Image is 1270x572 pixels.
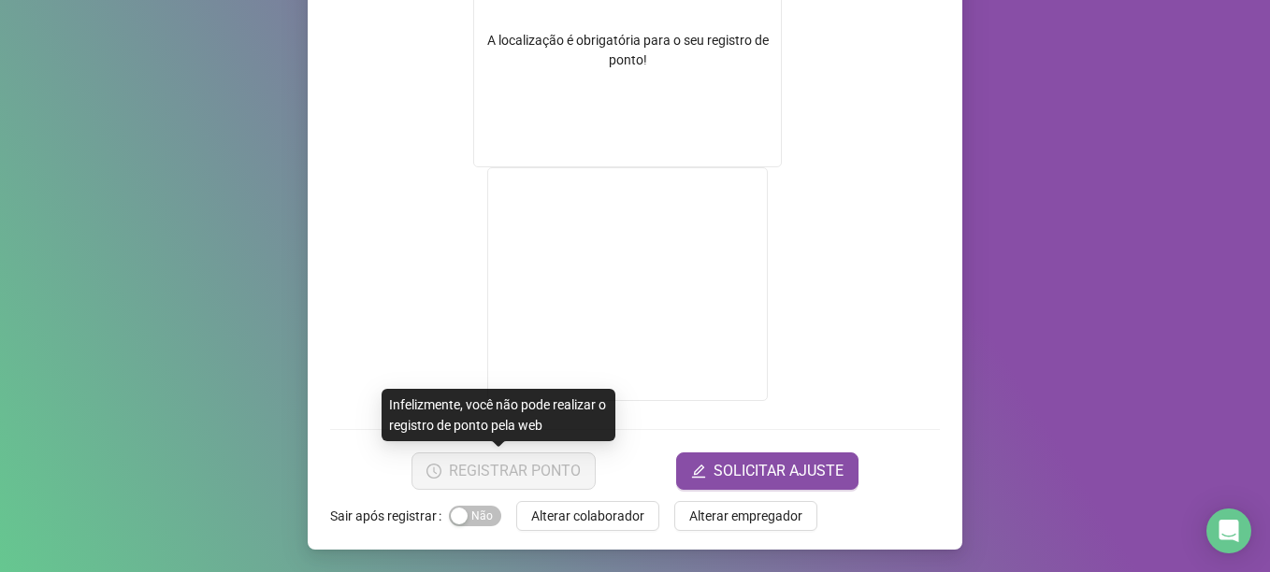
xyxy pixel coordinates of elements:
[382,389,615,441] div: Infelizmente, você não pode realizar o registro de ponto pela web
[674,501,817,531] button: Alterar empregador
[411,452,596,490] button: REGISTRAR PONTO
[689,506,802,526] span: Alterar empregador
[676,452,859,490] button: editSOLICITAR AJUSTE
[1206,508,1251,553] div: Open Intercom Messenger
[516,501,659,531] button: Alterar colaborador
[330,501,449,531] label: Sair após registrar
[714,460,844,482] span: SOLICITAR AJUSTE
[691,464,706,479] span: edit
[474,31,781,70] div: A localização é obrigatória para o seu registro de ponto!
[531,506,644,526] span: Alterar colaborador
